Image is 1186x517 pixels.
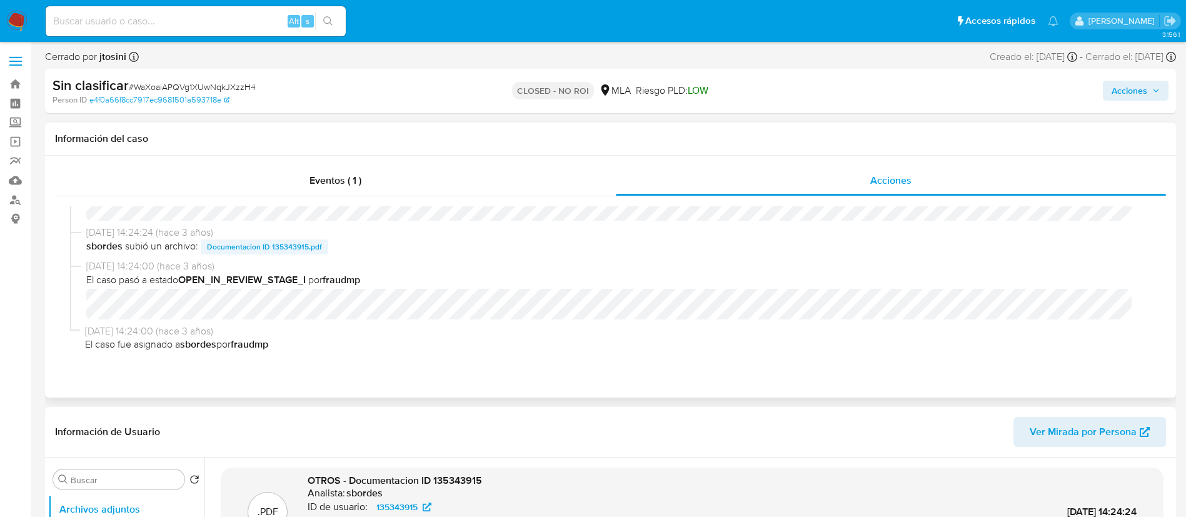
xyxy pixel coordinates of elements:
span: Accesos rápidos [965,14,1035,28]
b: jtosini [97,49,126,64]
span: - [1080,50,1083,64]
b: sbordes [180,337,216,351]
button: Documentacion ID 135343915.pdf [201,239,328,254]
button: Ver Mirada por Persona [1013,417,1166,447]
span: Acciones [870,173,912,188]
b: fraudmp [231,337,268,351]
a: Salir [1163,14,1177,28]
span: Alt [289,15,299,27]
span: 135343915 [376,499,418,514]
button: search-icon [315,13,341,30]
span: [DATE] 14:24:00 (hace 3 años) [86,259,1146,273]
span: Acciones [1112,81,1147,101]
p: micaela.pliatskas@mercadolibre.com [1088,15,1159,27]
span: [DATE] 14:24:24 (hace 3 años) [86,226,1146,239]
span: Documentacion ID 135343915.pdf [207,239,322,254]
h1: Información del caso [55,133,1166,145]
span: s [306,15,309,27]
div: Cerrado el: [DATE] [1085,50,1176,64]
h6: sbordes [346,487,383,499]
span: Eventos ( 1 ) [309,173,361,188]
a: 135343915 [369,499,439,514]
span: # WaXoaiAPQVg1XUwNqkJXzzH4 [129,81,256,93]
p: ID de usuario: [308,501,368,513]
span: LOW [688,83,708,98]
span: Riesgo PLD: [636,84,708,98]
span: Ver Mirada por Persona [1030,417,1137,447]
span: El caso pasó a estado por [86,273,1146,287]
p: CLOSED - NO ROI [512,82,594,99]
h1: Información de Usuario [55,426,160,438]
span: OTROS - Documentacion ID 135343915 [308,473,482,488]
button: Acciones [1103,81,1168,101]
span: [DATE] 14:24:00 (hace 3 años) [85,324,1146,338]
b: fraudmp [323,273,360,287]
p: Analista: [308,487,345,499]
input: Buscar usuario o caso... [46,13,346,29]
input: Buscar [71,474,179,486]
b: Person ID [53,94,87,106]
a: Notificaciones [1048,16,1058,26]
div: MLA [599,84,631,98]
button: Buscar [58,474,68,484]
div: Creado el: [DATE] [990,50,1077,64]
b: sbordes [86,239,123,254]
span: Cerrado por [45,50,126,64]
button: Volver al orden por defecto [189,474,199,488]
b: OPEN_IN_REVIEW_STAGE_I [178,273,306,287]
a: e4f0a66f8cc7917ec9681501a593718e [89,94,229,106]
span: El caso fue asignado a por [85,338,1146,351]
span: subió un archivo: [125,239,198,254]
b: Sin clasificar [53,75,129,95]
